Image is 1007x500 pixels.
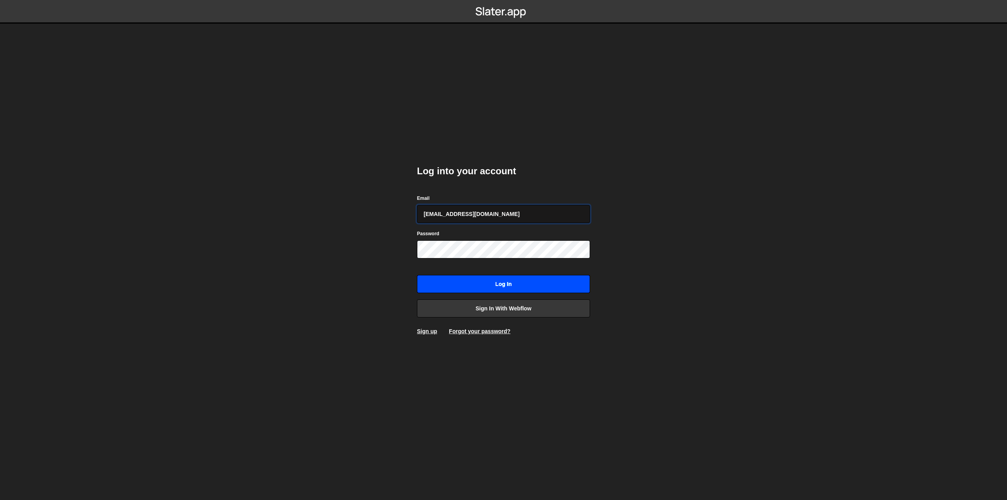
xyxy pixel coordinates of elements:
[417,165,590,177] h2: Log into your account
[449,328,510,334] a: Forgot your password?
[417,328,437,334] a: Sign up
[417,194,430,202] label: Email
[417,299,590,317] a: Sign in with Webflow
[417,230,439,238] label: Password
[417,275,590,293] input: Log in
